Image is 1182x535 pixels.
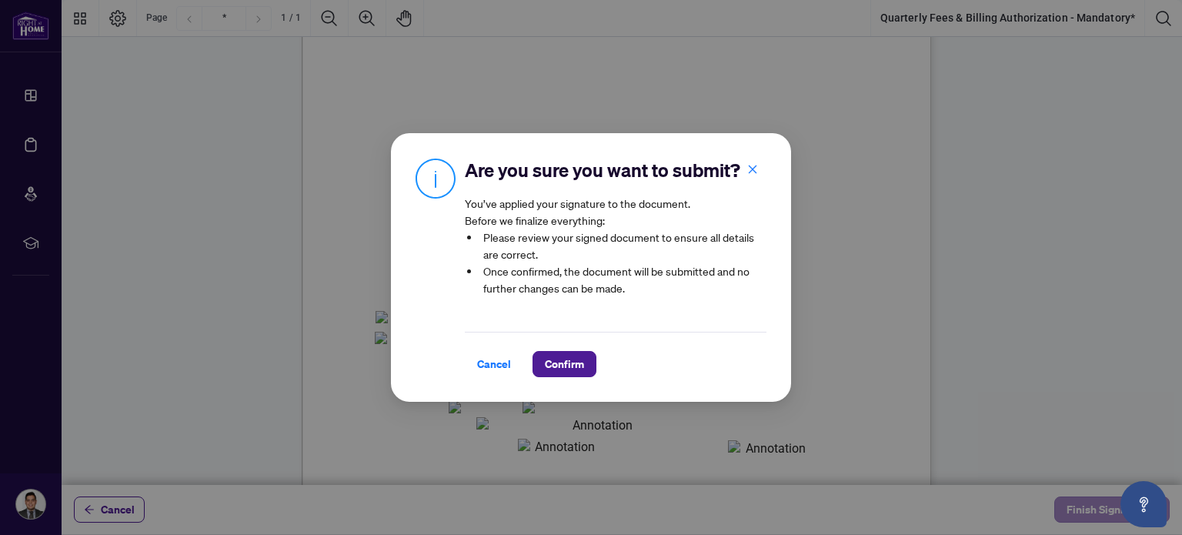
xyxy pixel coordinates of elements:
[533,351,596,377] button: Confirm
[465,195,766,307] article: You’ve applied your signature to the document. Before we finalize everything:
[1120,481,1167,527] button: Open asap
[465,158,766,182] h2: Are you sure you want to submit?
[747,164,758,175] span: close
[465,351,523,377] button: Cancel
[477,352,511,376] span: Cancel
[416,158,456,199] img: Info Icon
[480,262,766,296] li: Once confirmed, the document will be submitted and no further changes can be made.
[480,229,766,262] li: Please review your signed document to ensure all details are correct.
[545,352,584,376] span: Confirm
